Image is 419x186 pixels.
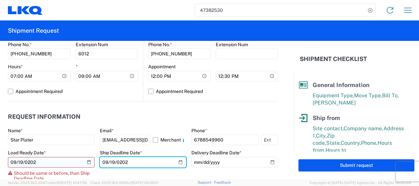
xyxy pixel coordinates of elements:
[361,140,377,146] span: Phone,
[316,133,327,139] span: City,
[313,100,356,106] span: [PERSON_NAME]
[8,128,23,134] label: Name
[14,170,95,181] span: Should be same or before, than Ship Deadline Date
[344,125,383,132] span: Company name,
[354,92,382,99] span: Move Type,
[313,92,354,99] span: Equipment Type,
[191,150,241,156] label: Delivery Deadline Date
[382,92,399,99] span: Bill To,
[341,140,361,146] span: Country,
[313,125,344,132] span: Site contact,
[148,42,172,47] label: Phone No.
[153,135,186,145] label: Merchant
[325,147,346,153] span: Hours to
[8,181,87,185] span: Server: 2025.19.0-d447cefac8f
[214,180,231,184] a: Feedback
[313,81,370,88] span: General Information
[148,64,176,70] label: Appointment
[8,113,80,120] h2: Request Information
[76,42,108,47] label: Extension Num
[8,86,138,97] label: Appointment Required
[198,180,214,184] a: Support
[90,181,158,185] span: Client: 2025.19.0-129fbcf
[8,42,32,47] label: Phone No.
[261,135,278,145] input: Ext
[8,64,23,70] label: Hours
[8,150,46,156] label: Load Ready Date
[298,159,414,171] button: Submit request
[310,180,411,186] span: Copyright © [DATE]-[DATE] Agistix Inc., All Rights Reserved
[8,27,59,35] h2: Shipment Request
[195,4,366,16] input: Shipment, tracking or reference number
[60,181,87,185] span: [DATE] 10:47:06
[132,181,158,185] span: [DATE] 09:39:01
[100,128,114,134] label: Email
[100,150,142,156] label: Ship Deadline Date
[191,128,207,134] label: Phone
[148,86,278,97] label: Appointment Required
[300,55,367,63] h2: Shipment Checklist
[326,140,341,146] span: State,
[313,114,340,121] span: Ship from
[216,42,248,47] label: Extension Num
